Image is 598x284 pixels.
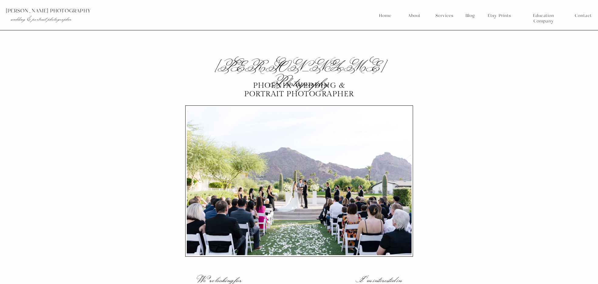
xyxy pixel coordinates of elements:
a: About [406,13,422,19]
a: Home [379,13,392,19]
h2: [PERSON_NAME] Photography [197,60,402,74]
a: Etsy Prints [485,13,513,19]
a: Education Company [523,13,565,19]
a: Services [433,13,456,19]
p: [PERSON_NAME] photography [6,8,204,14]
p: wedding & portrait photographer [11,16,192,22]
a: Contact [575,13,592,19]
a: Blog [463,13,477,19]
p: Phoenix Wedding & portrait photographer [241,81,357,98]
